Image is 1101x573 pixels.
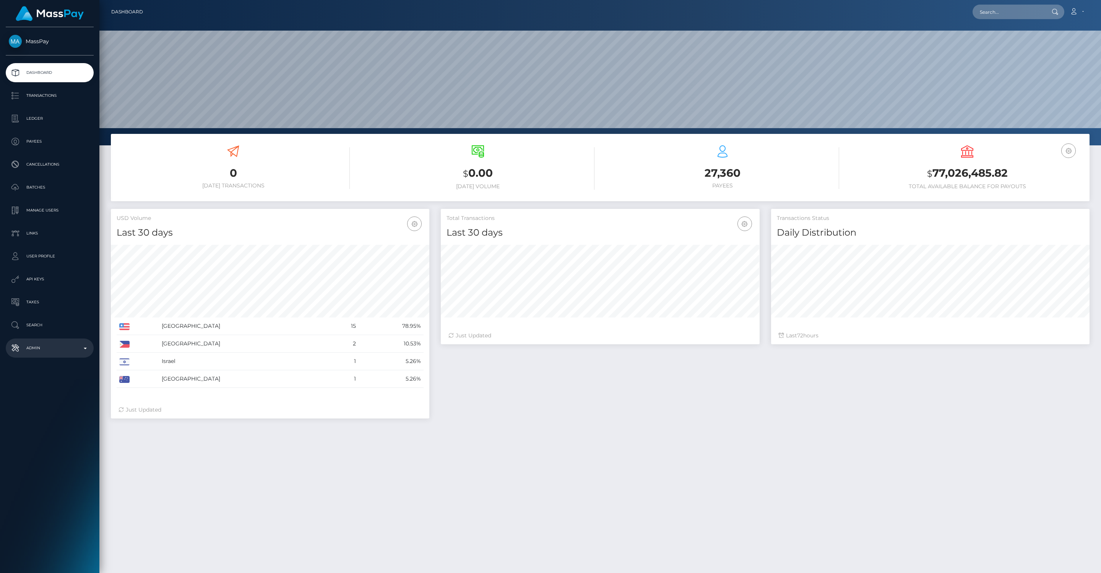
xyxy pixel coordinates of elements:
p: Ledger [9,113,91,124]
td: [GEOGRAPHIC_DATA] [159,317,331,335]
h3: 77,026,485.82 [851,166,1084,181]
h4: Last 30 days [117,226,424,239]
td: [GEOGRAPHIC_DATA] [159,370,331,388]
td: [GEOGRAPHIC_DATA] [159,335,331,353]
a: Batches [6,178,94,197]
td: 10.53% [359,335,424,353]
p: Batches [9,182,91,193]
p: Links [9,228,91,239]
a: Admin [6,339,94,358]
img: MassPay Logo [16,6,84,21]
h4: Last 30 days [447,226,753,239]
h6: [DATE] Volume [361,183,594,190]
h3: 0.00 [361,166,594,181]
p: Manage Users [9,205,91,216]
small: $ [463,168,468,179]
h4: Daily Distribution [777,226,1084,239]
a: API Keys [6,270,94,289]
h3: 27,360 [606,166,839,181]
img: US.png [119,323,130,330]
a: Ledger [6,109,94,128]
h6: [DATE] Transactions [117,182,350,189]
small: $ [927,168,932,179]
span: MassPay [6,38,94,45]
td: 15 [331,317,359,335]
td: 1 [331,370,359,388]
a: Payees [6,132,94,151]
td: Israel [159,353,331,370]
td: 78.95% [359,317,424,335]
p: API Keys [9,273,91,285]
td: 2 [331,335,359,353]
a: Manage Users [6,201,94,220]
input: Search... [973,5,1044,19]
p: Transactions [9,90,91,101]
a: Taxes [6,293,94,312]
div: Just Updated [448,332,752,340]
a: Dashboard [111,4,143,20]
h6: Total Available Balance for Payouts [851,183,1084,190]
h5: Total Transactions [447,215,753,222]
div: Last hours [779,332,1082,340]
p: User Profile [9,251,91,262]
img: MassPay [9,35,22,48]
h5: Transactions Status [777,215,1084,222]
p: Payees [9,136,91,147]
div: Just Updated [119,406,422,414]
td: 1 [331,353,359,370]
p: Cancellations [9,159,91,170]
img: PH.png [119,341,130,348]
h3: 0 [117,166,350,181]
a: Cancellations [6,155,94,174]
a: Search [6,316,94,335]
span: 72 [797,332,803,339]
a: Transactions [6,86,94,105]
p: Dashboard [9,67,91,78]
a: Dashboard [6,63,94,82]
h6: Payees [606,182,839,189]
img: AU.png [119,376,130,383]
a: Links [6,224,94,243]
a: User Profile [6,247,94,266]
td: 5.26% [359,370,424,388]
td: 5.26% [359,353,424,370]
img: IL.png [119,358,130,365]
p: Search [9,319,91,331]
h5: USD Volume [117,215,424,222]
p: Taxes [9,296,91,308]
p: Admin [9,342,91,354]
